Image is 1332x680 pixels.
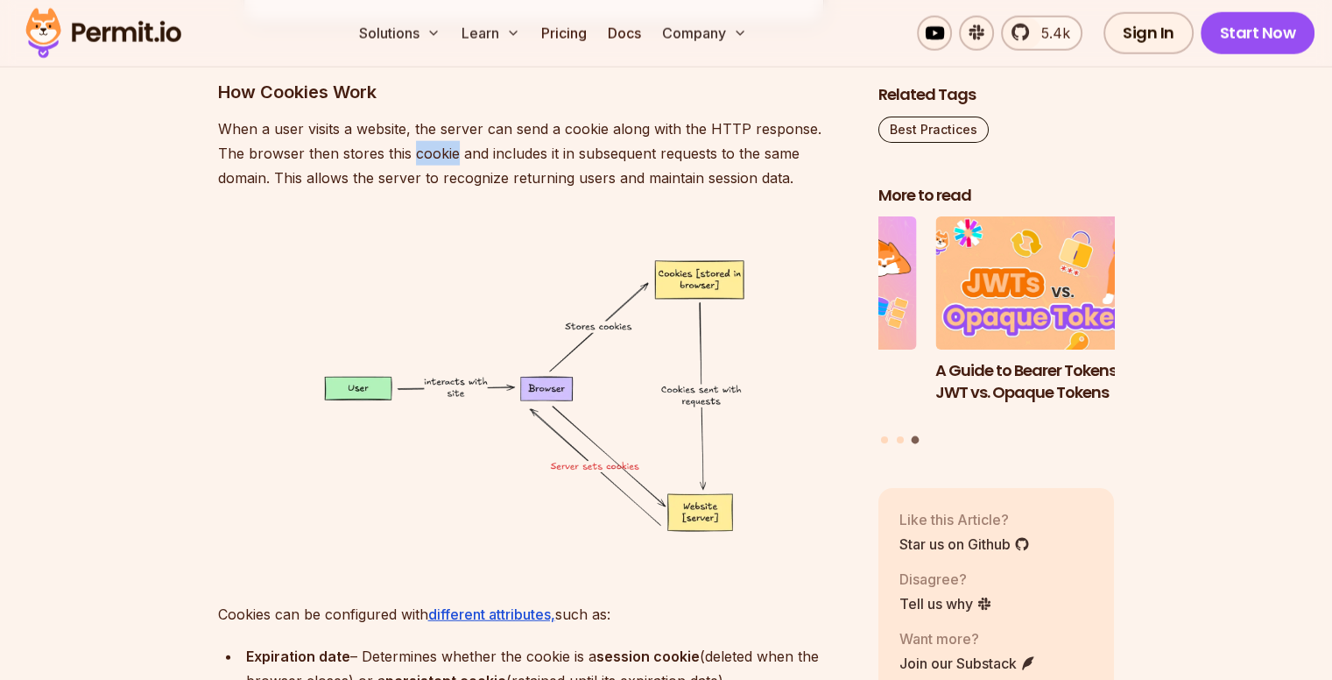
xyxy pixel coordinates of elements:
a: Start Now [1201,12,1315,54]
li: 3 of 3 [935,217,1172,426]
button: Go to slide 2 [897,436,904,443]
a: Tell us why [899,593,992,614]
span: 5.4k [1031,23,1070,44]
button: Go to slide 1 [881,436,888,443]
h3: A Guide to Bearer Tokens: JWT vs. Opaque Tokens [935,360,1172,404]
a: different attributes, [428,606,555,623]
a: Join our Substack [899,653,1036,674]
img: Permit logo [18,4,189,63]
p: Cookies can be configured with such as: [218,602,850,627]
p: Disagree? [899,569,992,590]
p: When a user visits a website, the server can send a cookie along with the HTTP response. The brow... [218,117,850,190]
h2: Related Tags [878,84,1115,106]
a: Star us on Github [899,534,1030,555]
button: Learn [455,16,527,51]
a: A Guide to Bearer Tokens: JWT vs. Opaque TokensA Guide to Bearer Tokens: JWT vs. Opaque Tokens [935,217,1172,426]
p: Like this Article? [899,509,1030,530]
a: Docs [601,16,648,51]
img: Policy-Based Access Control (PBAC) Isn’t as Great as You Think [680,217,917,351]
button: Go to slide 3 [912,436,920,444]
li: 2 of 3 [680,217,917,426]
div: Posts [878,217,1115,447]
h3: How Cookies Work [218,78,850,106]
h2: More to read [878,185,1115,207]
strong: session cookie [596,648,700,665]
button: Company [655,16,754,51]
a: Best Practices [878,117,989,143]
p: Want more? [899,628,1036,649]
a: Pricing [534,16,594,51]
img: image.png [218,218,850,574]
h3: Policy-Based Access Control (PBAC) Isn’t as Great as You Think [680,360,917,425]
a: Sign In [1103,12,1194,54]
strong: Expiration date [246,648,350,665]
button: Solutions [352,16,448,51]
img: A Guide to Bearer Tokens: JWT vs. Opaque Tokens [935,217,1172,351]
a: 5.4k [1001,16,1082,51]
